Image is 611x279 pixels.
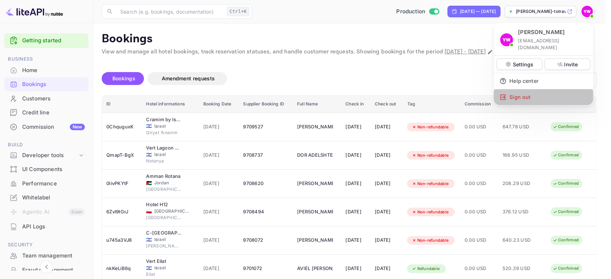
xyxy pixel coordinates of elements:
div: Sign out [494,89,593,105]
p: [PERSON_NAME] [518,28,565,37]
p: Settings [513,61,533,68]
p: [EMAIL_ADDRESS][DOMAIN_NAME] [518,37,587,51]
p: Invite [564,61,578,68]
img: Yahav Winkler [500,33,513,46]
div: Help center [494,73,593,89]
